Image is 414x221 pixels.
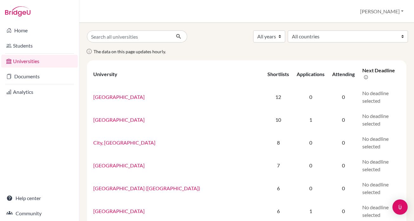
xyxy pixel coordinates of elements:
a: Universities [1,55,78,68]
a: Students [1,39,78,52]
td: 0 [293,131,328,154]
th: University [89,63,264,86]
span: No deadline selected [362,181,389,195]
td: 0 [293,86,328,108]
div: Attending [332,71,355,77]
a: [GEOGRAPHIC_DATA] [93,162,145,168]
td: 7 [264,154,293,177]
a: [GEOGRAPHIC_DATA] ([GEOGRAPHIC_DATA]) [93,185,200,191]
a: Analytics [1,86,78,98]
td: 6 [264,177,293,200]
td: 0 [328,108,358,131]
a: Community [1,207,78,220]
span: The data on this page updates hourly. [94,49,166,54]
div: Applications [297,71,325,77]
div: Next deadline [362,67,395,81]
span: No deadline selected [362,204,389,218]
a: Documents [1,70,78,83]
td: 8 [264,131,293,154]
td: 0 [328,154,358,177]
span: No deadline selected [362,159,389,172]
a: [GEOGRAPHIC_DATA] [93,94,145,100]
a: [GEOGRAPHIC_DATA] [93,117,145,123]
td: 12 [264,86,293,108]
input: Search all universities [87,30,171,42]
td: 0 [293,154,328,177]
div: Open Intercom Messenger [392,199,408,215]
td: 0 [328,86,358,108]
td: 0 [328,177,358,200]
span: No deadline selected [362,136,389,149]
div: Shortlists [267,71,289,77]
td: 0 [328,131,358,154]
td: 10 [264,108,293,131]
td: 1 [293,108,328,131]
a: [GEOGRAPHIC_DATA] [93,208,145,214]
td: 0 [293,177,328,200]
button: [PERSON_NAME] [357,5,406,17]
img: Bridge-U [5,6,30,16]
a: Home [1,24,78,37]
a: City, [GEOGRAPHIC_DATA] [93,140,155,146]
span: No deadline selected [362,90,389,104]
a: Help center [1,192,78,205]
span: No deadline selected [362,113,389,127]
